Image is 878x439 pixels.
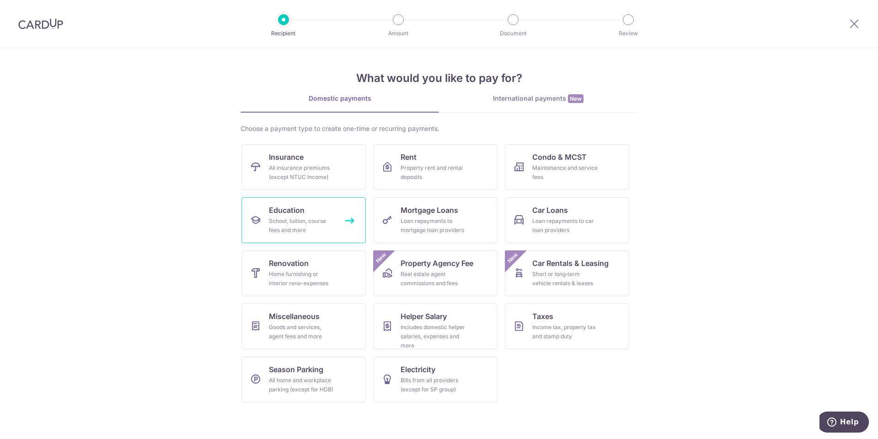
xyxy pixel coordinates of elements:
div: Loan repayments to mortgage loan providers [401,217,466,235]
p: Document [479,29,547,38]
p: Recipient [250,29,317,38]
span: New [374,250,389,266]
a: Property Agency FeeReal estate agent commissions and feesNew [373,250,498,296]
span: Electricity [401,364,435,375]
p: Amount [364,29,432,38]
a: EducationSchool, tuition, course fees and more [241,197,366,243]
a: Helper SalaryIncludes domestic helper salaries, expenses and more [373,304,498,349]
span: Help [21,6,39,15]
span: Taxes [532,311,553,322]
div: Short or long‑term vehicle rentals & leases [532,270,598,288]
span: Insurance [269,152,304,163]
img: CardUp [18,18,63,29]
div: Bills from all providers (except for SP group) [401,376,466,394]
a: Car LoansLoan repayments to car loan providers [505,197,629,243]
div: Property rent and rental deposits [401,163,466,182]
a: Condo & MCSTMaintenance and service fees [505,144,629,190]
span: Education [269,205,305,216]
span: Mortgage Loans [401,205,458,216]
span: Miscellaneous [269,311,320,322]
a: RenovationHome furnishing or interior reno-expenses [241,250,366,296]
div: School, tuition, course fees and more [269,217,335,235]
div: Includes domestic helper salaries, expenses and more [401,323,466,350]
span: Condo & MCST [532,152,587,163]
div: Maintenance and service fees [532,163,598,182]
a: ElectricityBills from all providers (except for SP group) [373,357,498,402]
a: Car Rentals & LeasingShort or long‑term vehicle rentals & leasesNew [505,250,629,296]
iframe: Opens a widget where you can find more information [819,412,869,434]
h4: What would you like to pay for? [241,70,637,87]
div: Income tax, property tax and stamp duty [532,323,598,341]
span: Property Agency Fee [401,258,473,269]
div: Goods and services, agent fees and more [269,323,335,341]
span: Car Rentals & Leasing [532,258,609,269]
span: New [568,94,584,103]
span: Car Loans [532,205,568,216]
div: Loan repayments to car loan providers [532,217,598,235]
p: Review [594,29,662,38]
a: Season ParkingAll home and workplace parking (except for HDB) [241,357,366,402]
a: RentProperty rent and rental deposits [373,144,498,190]
span: Season Parking [269,364,323,375]
span: Rent [401,152,417,163]
div: Domestic payments [241,94,439,103]
a: TaxesIncome tax, property tax and stamp duty [505,304,629,349]
div: All insurance premiums (except NTUC Income) [269,163,335,182]
div: Choose a payment type to create one-time or recurring payments. [241,124,637,133]
a: InsuranceAll insurance premiums (except NTUC Income) [241,144,366,190]
div: All home and workplace parking (except for HDB) [269,376,335,394]
div: Real estate agent commissions and fees [401,270,466,288]
div: Home furnishing or interior reno-expenses [269,270,335,288]
a: MiscellaneousGoods and services, agent fees and more [241,304,366,349]
span: New [505,250,520,266]
span: Helper Salary [401,311,447,322]
div: International payments [439,94,637,103]
a: Mortgage LoansLoan repayments to mortgage loan providers [373,197,498,243]
span: Renovation [269,258,309,269]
